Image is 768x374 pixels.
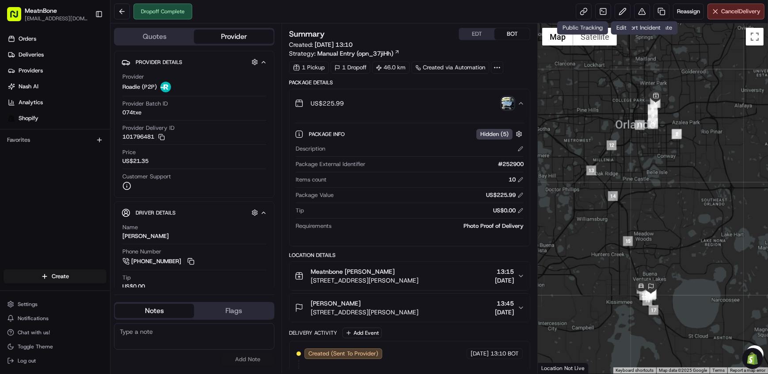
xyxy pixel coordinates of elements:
span: [PERSON_NAME] [311,299,361,308]
div: US$0.00 [122,283,145,291]
a: Providers [4,64,110,78]
a: Nash AI [4,79,110,94]
span: Requirements [296,222,331,230]
div: 15 [623,236,633,246]
span: 13:45 [495,299,514,308]
div: Created via Automation [411,61,489,74]
a: Powered byPylon [62,149,107,156]
button: US$225.99photo_proof_of_delivery image [289,89,530,117]
div: US$0.00 [493,207,524,215]
span: [DATE] 13:10 [315,41,353,49]
a: [PHONE_NUMBER] [122,257,196,266]
span: Notifications [18,315,49,322]
span: 074txe [122,109,141,117]
div: 17 [649,305,658,315]
button: Toggle fullscreen view [746,28,764,45]
span: Create [52,272,69,280]
div: 24 [646,289,656,299]
button: Add Event [342,328,382,338]
span: Orders [19,35,36,43]
div: 1 Dropoff [331,61,370,74]
button: Hidden (5) [476,128,525,140]
button: [PERSON_NAME][STREET_ADDRESS][PERSON_NAME]13:45[DATE] [289,294,530,322]
div: US$225.99photo_proof_of_delivery image [289,117,530,246]
div: #252900 [369,160,524,168]
div: 1 [672,129,681,139]
button: Reassign [673,4,704,19]
a: Shopify [4,111,110,125]
div: 25 [639,291,649,300]
div: 14 [608,191,618,201]
button: Notifications [4,312,106,325]
button: Settings [4,298,106,310]
button: 101796481 [122,133,165,141]
div: Report Incident [615,21,666,34]
span: Tip [296,207,304,215]
span: Manual Entry (opn_37jiHh) [317,49,393,58]
div: Edit [611,21,632,34]
span: 13:15 [495,267,514,276]
div: 8 [648,104,658,114]
span: US$225.99 [311,99,344,108]
span: [PHONE_NUMBER] [131,257,181,265]
button: Provider [194,30,273,44]
button: Show satellite imagery [573,28,617,45]
div: 13 [586,166,596,175]
div: 21 [646,289,656,299]
h3: Summary [289,30,325,38]
input: Clear [23,57,146,66]
a: Manual Entry (opn_37jiHh) [317,49,400,58]
div: Start new chat [30,84,145,93]
button: Chat with us! [4,326,106,339]
span: 13:10 BOT [490,350,519,358]
div: 📗 [9,129,16,136]
span: US$21.35 [122,157,148,165]
a: 💻API Documentation [71,125,145,140]
button: EDT [459,28,494,40]
span: Knowledge Base [18,128,68,137]
div: 7 [651,98,661,108]
span: Chat with us! [18,329,50,336]
button: Keyboard shortcuts [616,367,654,374]
span: Provider Details [136,59,182,66]
span: Shopify [19,114,38,122]
button: Toggle Theme [4,340,106,353]
div: Delivery Activity [289,329,337,336]
img: roadie-logo-v2.jpg [160,82,171,92]
span: Log out [18,357,36,364]
button: CancelDelivery [707,4,764,19]
div: Location Details [289,252,530,259]
button: MeatnBone[EMAIL_ADDRESS][DOMAIN_NAME] [4,4,91,25]
span: Tip [122,274,131,282]
div: 2 [672,129,682,139]
img: Shopify logo [8,115,15,122]
span: Settings [18,301,38,308]
div: US$225.99 [486,191,524,199]
div: 4 [648,110,658,120]
button: Driver Details [122,205,267,220]
div: Photo Proof of Delivery [335,222,524,230]
p: Welcome 👋 [9,35,161,49]
a: Terms (opens in new tab) [712,368,725,373]
span: Reassign [677,8,700,15]
span: Phone Number [122,248,161,256]
span: Meatnbone [PERSON_NAME] [311,267,395,276]
span: Description [296,145,325,153]
span: [STREET_ADDRESS][PERSON_NAME] [311,308,418,317]
div: Public Tracking [557,21,608,34]
span: Pylon [88,150,107,156]
span: Provider [122,73,144,81]
div: [PERSON_NAME] [122,232,169,240]
div: 9 [648,111,658,121]
span: Map data ©2025 Google [659,368,707,373]
div: 20 [647,289,657,299]
span: [EMAIL_ADDRESS][DOMAIN_NAME] [25,15,88,22]
span: [DATE] [471,350,489,358]
button: Create [4,269,106,283]
span: Package Info [309,131,346,138]
div: 11 [635,120,645,130]
img: photo_proof_of_delivery image [502,97,514,110]
div: 18 [643,296,652,306]
a: Report a map error [730,368,765,373]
